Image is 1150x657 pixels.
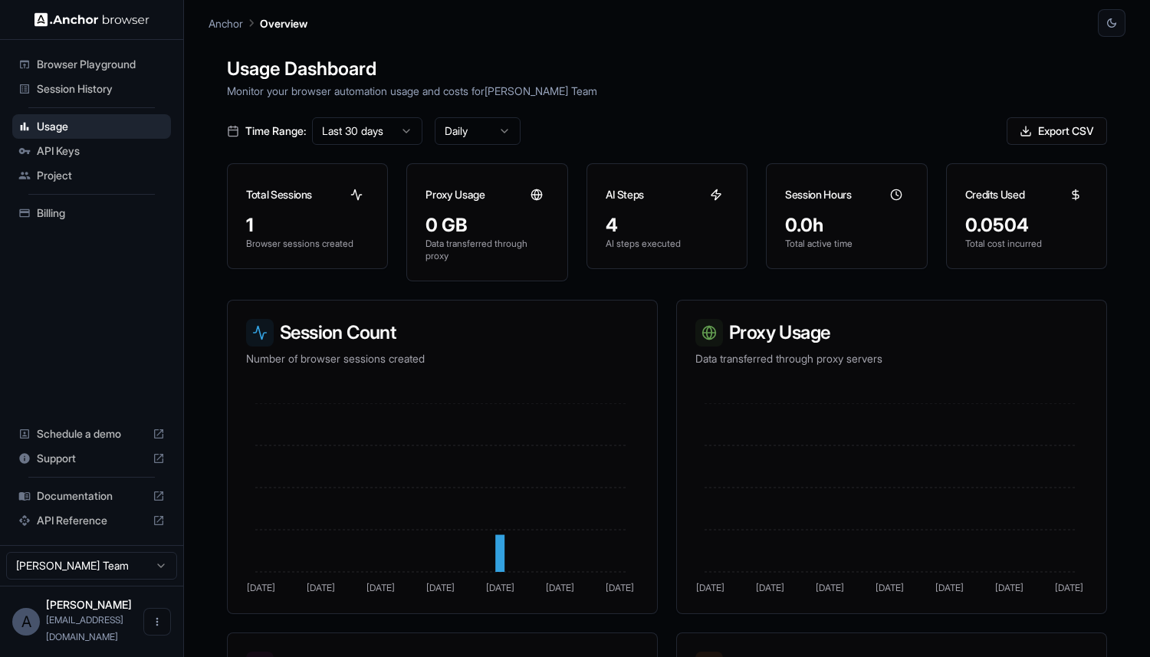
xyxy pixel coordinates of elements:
button: Export CSV [1007,117,1107,145]
div: API Reference [12,508,171,533]
span: Billing [37,205,165,221]
img: Anchor Logo [34,12,149,27]
p: AI steps executed [606,238,728,250]
tspan: [DATE] [816,582,844,593]
div: A [12,608,40,636]
span: Time Range: [245,123,306,139]
tspan: [DATE] [606,582,634,593]
tspan: [DATE] [426,582,455,593]
p: Data transferred through proxy servers [695,351,1088,366]
span: Support [37,451,146,466]
span: amir@sodelia.ca [46,614,123,642]
span: Session History [37,81,165,97]
tspan: [DATE] [366,582,395,593]
tspan: [DATE] [696,582,724,593]
span: API Reference [37,513,146,528]
tspan: [DATE] [756,582,784,593]
h3: AI Steps [606,187,644,202]
button: Open menu [143,608,171,636]
p: Browser sessions created [246,238,369,250]
div: API Keys [12,139,171,163]
div: 1 [246,213,369,238]
span: Documentation [37,488,146,504]
nav: breadcrumb [209,15,307,31]
span: Amir Ahangari [46,598,132,611]
div: Browser Playground [12,52,171,77]
p: Monitor your browser automation usage and costs for [PERSON_NAME] Team [227,83,1107,99]
span: Usage [37,119,165,134]
tspan: [DATE] [307,582,335,593]
div: Usage [12,114,171,139]
tspan: [DATE] [935,582,964,593]
tspan: [DATE] [995,582,1024,593]
p: Data transferred through proxy [426,238,548,262]
div: 0.0h [785,213,908,238]
div: 4 [606,213,728,238]
tspan: [DATE] [546,582,574,593]
p: Total active time [785,238,908,250]
div: Session History [12,77,171,101]
h3: Total Sessions [246,187,312,202]
tspan: [DATE] [247,582,275,593]
p: Anchor [209,15,243,31]
h3: Credits Used [965,187,1025,202]
div: Project [12,163,171,188]
div: Schedule a demo [12,422,171,446]
div: 0.0504 [965,213,1088,238]
tspan: [DATE] [486,582,514,593]
div: Billing [12,201,171,225]
span: API Keys [37,143,165,159]
p: Total cost incurred [965,238,1088,250]
p: Number of browser sessions created [246,351,639,366]
span: Browser Playground [37,57,165,72]
h3: Proxy Usage [695,319,1088,347]
tspan: [DATE] [1055,582,1083,593]
h3: Session Hours [785,187,851,202]
h3: Session Count [246,319,639,347]
p: Overview [260,15,307,31]
div: Support [12,446,171,471]
div: Documentation [12,484,171,508]
span: Schedule a demo [37,426,146,442]
tspan: [DATE] [876,582,904,593]
h3: Proxy Usage [426,187,485,202]
span: Project [37,168,165,183]
h1: Usage Dashboard [227,55,1107,83]
div: 0 GB [426,213,548,238]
